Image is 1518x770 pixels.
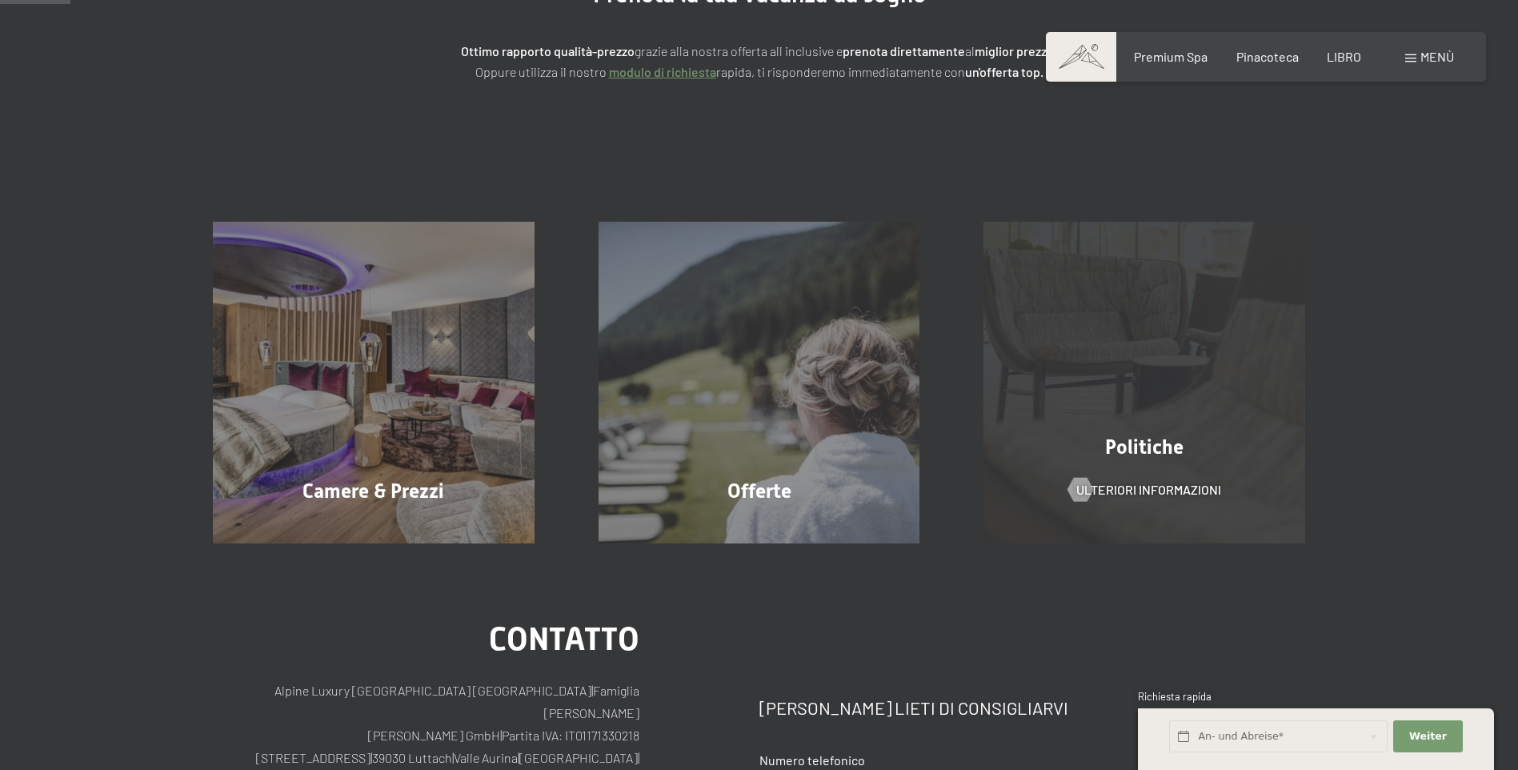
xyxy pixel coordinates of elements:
button: Weiter [1393,720,1462,753]
span: Numero telefonico [759,752,865,768]
span: Offerte [727,479,791,503]
span: | [591,683,593,698]
span: | [518,750,519,765]
span: Contatto [489,620,639,658]
span: Richiesta rapida [1138,690,1212,703]
a: modulo di richiesta [609,64,716,79]
strong: prenota direttamente [843,43,965,58]
span: | [452,750,454,765]
span: Ulteriori informazioni [1076,481,1221,499]
span: Menù [1420,49,1454,64]
a: Prenotazione Politiche Ulteriori informazioni [951,222,1337,543]
span: Politiche [1105,435,1184,459]
strong: Ottimo rapporto qualità-prezzo [461,43,635,58]
a: Premium Spa [1134,49,1208,64]
span: | [500,728,502,743]
span: Weiter [1409,729,1447,744]
span: Camere & Prezzi [302,479,444,503]
span: [PERSON_NAME] lieti di consigliarvi [759,697,1068,718]
a: Prenotazione Offerte [567,222,952,543]
strong: miglior prezzo [975,43,1054,58]
a: LIBRO [1327,49,1361,64]
strong: un'offerta top. [965,64,1043,79]
a: Prenotazione Camere & Prezzi [181,222,567,543]
span: | [638,750,639,765]
p: grazie alla nostra offerta all inclusive e al ! Oppure utilizza il nostro rapida, ti risponderemo... [359,41,1160,82]
a: Pinacoteca [1236,49,1299,64]
span: | [370,750,372,765]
